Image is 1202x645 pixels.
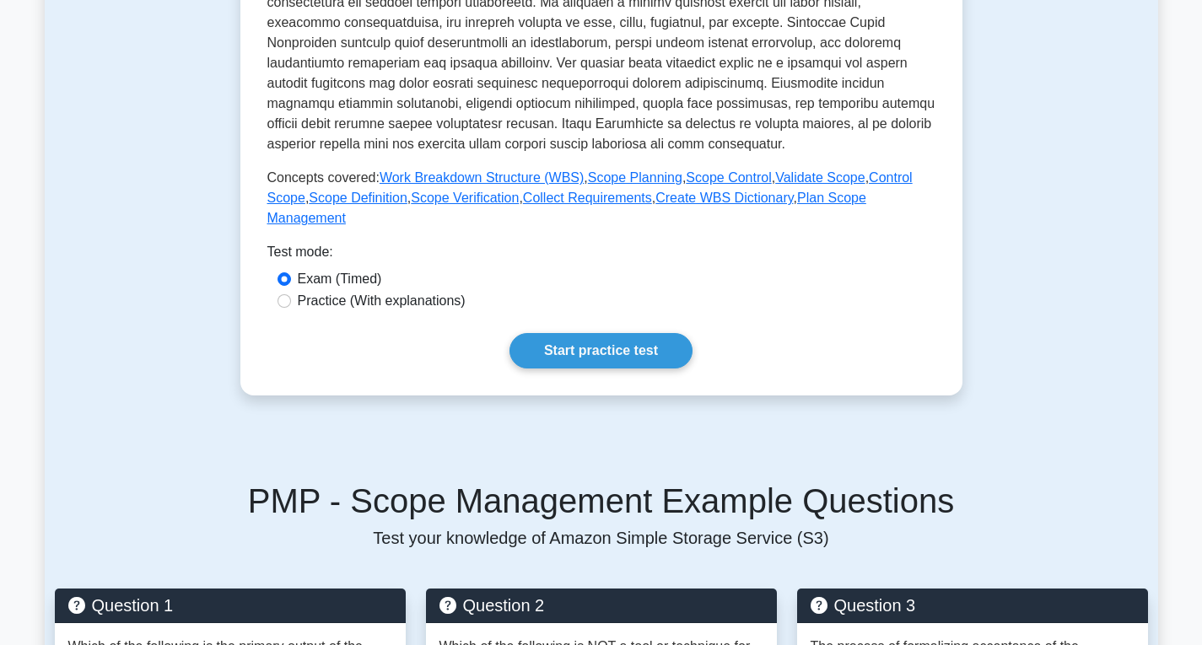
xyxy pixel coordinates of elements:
a: Scope Planning [588,170,682,185]
a: Create WBS Dictionary [655,191,793,205]
label: Practice (With explanations) [298,291,466,311]
a: Scope Control [686,170,771,185]
h5: Question 2 [439,595,763,615]
a: Scope Verification [411,191,519,205]
a: Scope Definition [309,191,407,205]
a: Validate Scope [775,170,865,185]
a: Work Breakdown Structure (WBS) [380,170,584,185]
div: Test mode: [267,242,935,269]
p: Concepts covered: , , , , , , , , , [267,168,935,228]
p: Test your knowledge of Amazon Simple Storage Service (S3) [55,528,1148,548]
a: Collect Requirements [523,191,652,205]
label: Exam (Timed) [298,269,382,289]
h5: Question 3 [811,595,1135,615]
h5: Question 1 [68,595,392,615]
h5: PMP - Scope Management Example Questions [55,481,1148,521]
a: Start practice test [509,333,693,368]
